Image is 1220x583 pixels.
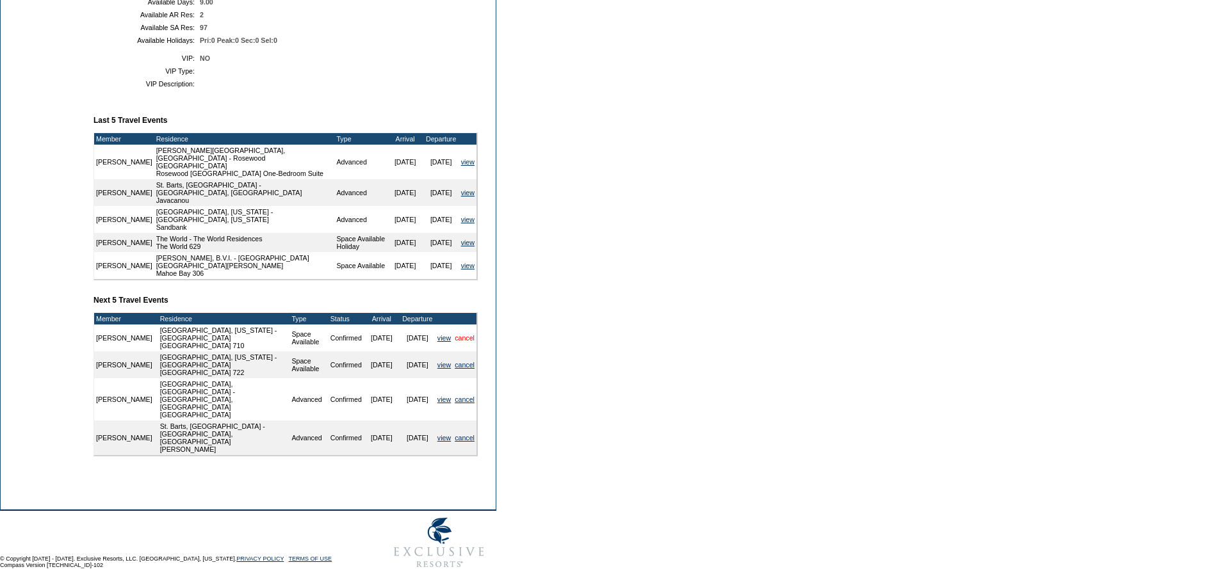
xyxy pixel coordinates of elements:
td: [PERSON_NAME] [94,252,154,279]
td: [PERSON_NAME] [94,378,154,420]
td: [DATE] [364,351,400,378]
td: [DATE] [387,145,423,179]
td: Advanced [289,420,328,455]
td: [DATE] [364,324,400,351]
td: [GEOGRAPHIC_DATA], [US_STATE] - [GEOGRAPHIC_DATA] [GEOGRAPHIC_DATA] 722 [158,351,290,378]
td: [DATE] [400,324,435,351]
td: St. Barts, [GEOGRAPHIC_DATA] - [GEOGRAPHIC_DATA], [GEOGRAPHIC_DATA] Javacanou [154,179,335,206]
td: [DATE] [387,233,423,252]
a: view [461,216,475,223]
td: Confirmed [329,351,364,378]
td: Arrival [364,313,400,324]
td: Member [94,313,154,324]
a: PRIVACY POLICY [236,555,284,562]
td: St. Barts, [GEOGRAPHIC_DATA] - [GEOGRAPHIC_DATA], [GEOGRAPHIC_DATA] [PERSON_NAME] [158,420,290,455]
td: Space Available Holiday [334,233,387,252]
a: view [437,334,451,342]
td: [GEOGRAPHIC_DATA], [GEOGRAPHIC_DATA] - [GEOGRAPHIC_DATA], [GEOGRAPHIC_DATA] [GEOGRAPHIC_DATA] [158,378,290,420]
a: view [461,262,475,269]
td: [GEOGRAPHIC_DATA], [US_STATE] - [GEOGRAPHIC_DATA] [GEOGRAPHIC_DATA] 710 [158,324,290,351]
td: [DATE] [400,351,435,378]
a: TERMS OF USE [289,555,332,562]
td: Member [94,133,154,145]
span: 97 [200,24,207,31]
td: [GEOGRAPHIC_DATA], [US_STATE] - [GEOGRAPHIC_DATA], [US_STATE] Sandbank [154,206,335,233]
img: Exclusive Resorts [382,511,496,575]
td: Advanced [334,206,387,233]
td: Status [329,313,364,324]
a: view [437,434,451,442]
td: Departure [400,313,435,324]
td: Advanced [334,179,387,206]
b: Last 5 Travel Events [94,116,167,125]
td: [DATE] [423,252,459,279]
td: [DATE] [387,206,423,233]
td: [DATE] [423,179,459,206]
span: Pri:0 Peak:0 Sec:0 Sel:0 [200,36,277,44]
a: view [437,361,451,369]
td: [PERSON_NAME], B.V.I. - [GEOGRAPHIC_DATA] [GEOGRAPHIC_DATA][PERSON_NAME] Mahoe Bay 306 [154,252,335,279]
td: Available AR Res: [99,11,195,19]
td: [DATE] [400,378,435,420]
td: [PERSON_NAME] [94,351,154,378]
td: Advanced [334,145,387,179]
td: The World - The World Residences The World 629 [154,233,335,252]
td: [PERSON_NAME] [94,145,154,179]
td: Confirmed [329,378,364,420]
td: [PERSON_NAME][GEOGRAPHIC_DATA], [GEOGRAPHIC_DATA] - Rosewood [GEOGRAPHIC_DATA] Rosewood [GEOGRAPH... [154,145,335,179]
td: [DATE] [387,179,423,206]
td: Confirmed [329,420,364,455]
td: VIP Type: [99,67,195,75]
td: Type [289,313,328,324]
td: [PERSON_NAME] [94,179,154,206]
td: [DATE] [423,206,459,233]
b: Next 5 Travel Events [94,296,168,305]
td: Advanced [289,378,328,420]
td: [PERSON_NAME] [94,324,154,351]
td: Confirmed [329,324,364,351]
td: [DATE] [400,420,435,455]
a: cancel [455,361,475,369]
a: view [461,158,475,166]
a: view [461,189,475,196]
a: cancel [455,395,475,403]
td: [PERSON_NAME] [94,233,154,252]
td: [DATE] [364,420,400,455]
td: Space Available [289,324,328,351]
a: cancel [455,434,475,442]
td: Residence [154,133,335,145]
td: Arrival [387,133,423,145]
td: [PERSON_NAME] [94,420,154,455]
td: VIP: [99,54,195,62]
a: view [461,239,475,246]
td: Type [334,133,387,145]
td: Residence [158,313,290,324]
td: [DATE] [423,233,459,252]
td: Departure [423,133,459,145]
span: NO [200,54,210,62]
td: VIP Description: [99,80,195,88]
a: cancel [455,334,475,342]
td: [PERSON_NAME] [94,206,154,233]
span: 2 [200,11,204,19]
td: Space Available [334,252,387,279]
td: Available Holidays: [99,36,195,44]
td: [DATE] [364,378,400,420]
td: [DATE] [423,145,459,179]
td: Space Available [289,351,328,378]
td: Available SA Res: [99,24,195,31]
a: view [437,395,451,403]
td: [DATE] [387,252,423,279]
